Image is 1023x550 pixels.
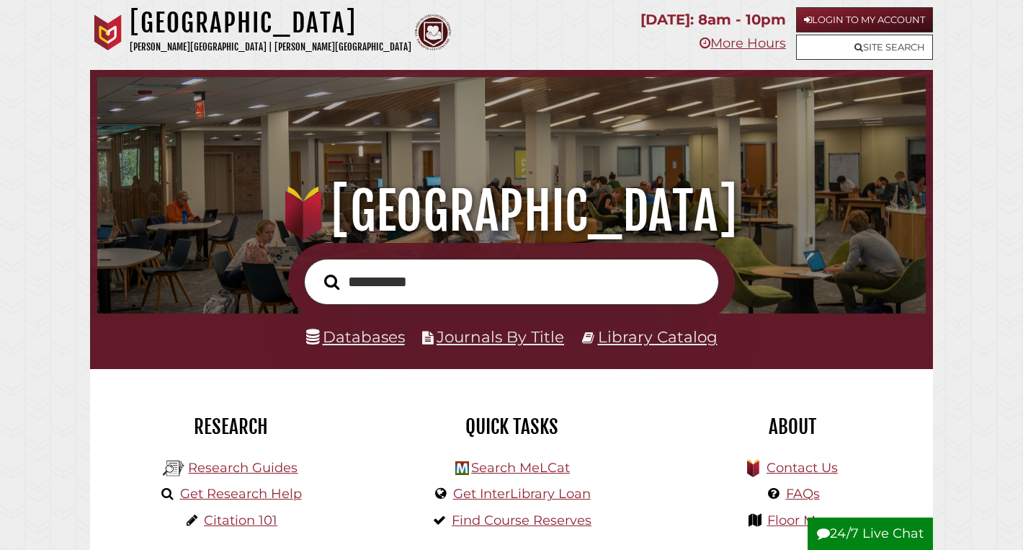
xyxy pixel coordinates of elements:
h1: [GEOGRAPHIC_DATA] [130,7,411,39]
a: Get Research Help [180,486,302,502]
a: Floor Maps [767,513,839,528]
a: Login to My Account [796,7,933,32]
a: FAQs [786,486,820,502]
a: Search MeLCat [471,460,570,476]
a: More Hours [700,35,786,51]
p: [PERSON_NAME][GEOGRAPHIC_DATA] | [PERSON_NAME][GEOGRAPHIC_DATA] [130,39,411,56]
a: Get InterLibrary Loan [453,486,591,502]
a: Contact Us [767,460,838,476]
h2: Quick Tasks [382,414,641,439]
a: Journals By Title [437,327,564,346]
h2: Research [101,414,360,439]
img: Hekman Library Logo [455,461,469,475]
a: Citation 101 [204,513,277,528]
h1: [GEOGRAPHIC_DATA] [112,179,910,243]
img: Hekman Library Logo [163,458,184,479]
a: Site Search [796,35,933,60]
p: [DATE]: 8am - 10pm [640,7,786,32]
a: Find Course Reserves [452,513,591,528]
i: Search [324,274,339,290]
a: Library Catalog [598,327,718,346]
a: Research Guides [188,460,298,476]
h2: About [663,414,922,439]
img: Calvin Theological Seminary [415,14,451,50]
a: Databases [306,327,405,346]
button: Search [317,270,347,293]
img: Calvin University [90,14,126,50]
